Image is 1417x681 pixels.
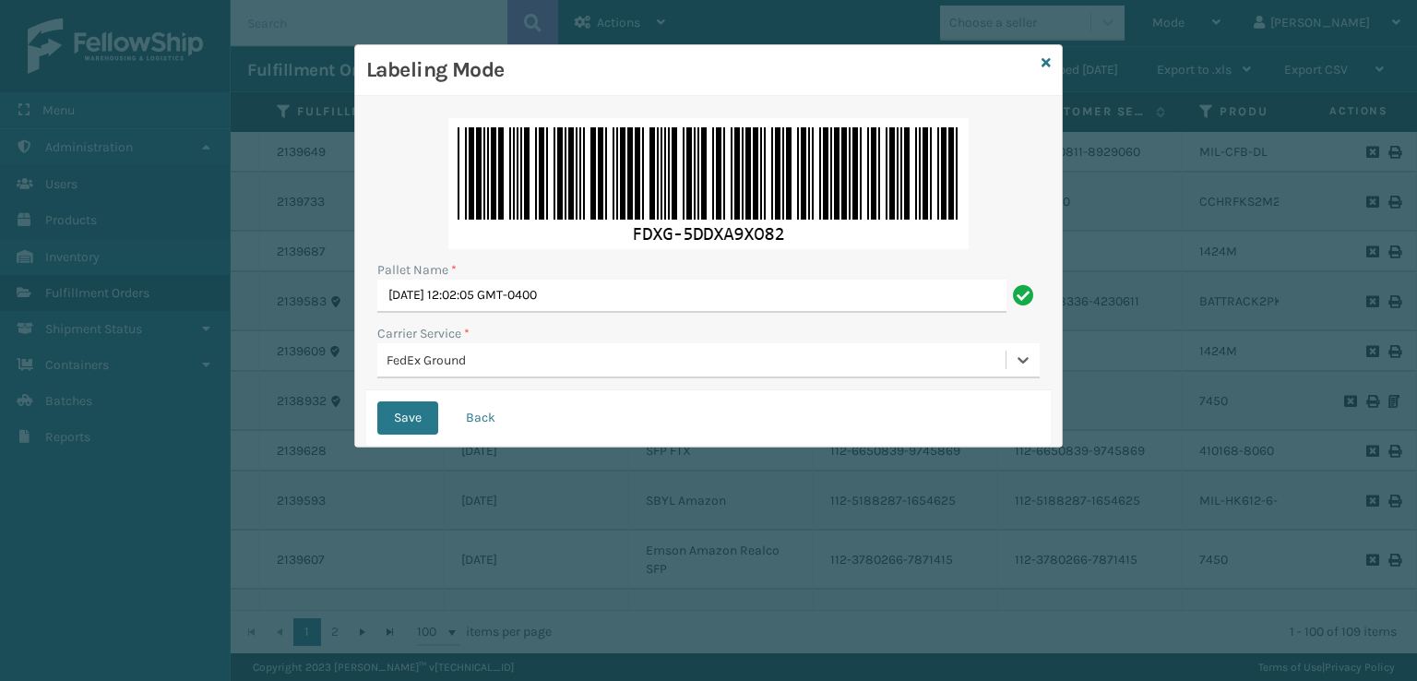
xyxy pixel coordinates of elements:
[377,324,470,343] label: Carrier Service
[387,351,1007,370] div: FedEx Ground
[448,118,969,249] img: Wl1EcgAAAAZJREFUAwCfdOJqwZZDOAAAAABJRU5ErkJggg==
[377,401,438,435] button: Save
[366,56,1034,84] h3: Labeling Mode
[449,401,512,435] button: Back
[377,260,457,280] label: Pallet Name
